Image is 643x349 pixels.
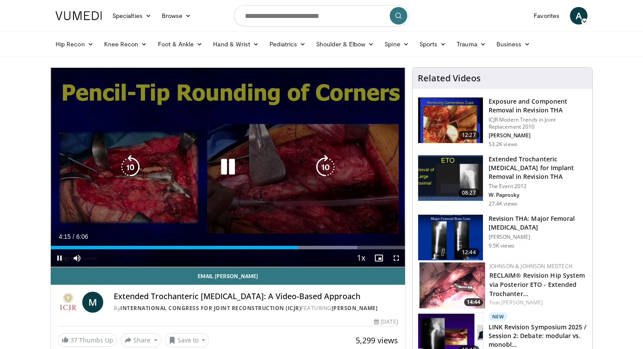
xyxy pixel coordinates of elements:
a: 08:27 Extended Trochanteric [MEDICAL_DATA] for Implant Removal in Revision THA The Event 2012 W. ... [418,155,587,207]
a: Shoulder & Elbow [311,35,379,53]
button: Mute [68,249,86,267]
img: 297848_0003_1.png.150x105_q85_crop-smart_upscale.jpg [418,98,483,143]
a: Knee Recon [99,35,153,53]
p: 27.4K views [489,200,517,207]
a: 37 Thumbs Up [58,333,117,347]
span: 37 [70,336,77,344]
a: [PERSON_NAME] [332,304,378,312]
span: 12:44 [458,248,479,257]
h3: Extended Trochanteric [MEDICAL_DATA] for Implant Removal in Revision THA [489,155,587,181]
p: The Event 2012 [489,183,587,190]
a: 12:27 Exposure and Component Removal in Revision THA ICJR Modern Trends in Joint Replacement 2010... [418,97,587,148]
h3: Exposure and Component Removal in Revision THA [489,97,587,115]
p: W. Paprosky [489,192,587,199]
span: / [73,233,74,240]
a: Hand & Wrist [208,35,264,53]
a: Favorites [528,7,565,24]
h4: Related Videos [418,73,481,84]
a: A [570,7,587,24]
a: M [82,292,103,313]
img: VuMedi Logo [56,11,102,20]
a: Browse [157,7,197,24]
h3: Revision THA: Major Femoral [MEDICAL_DATA] [489,214,587,232]
button: Share [121,333,161,347]
span: 6:06 [76,233,88,240]
a: Pediatrics [264,35,311,53]
div: By FEATURING [114,304,398,312]
span: 12:27 [458,131,479,140]
input: Search topics, interventions [234,5,409,26]
p: [PERSON_NAME] [489,132,587,139]
a: 12:44 Revision THA: Major Femoral [MEDICAL_DATA] [PERSON_NAME] 9.5K views [418,214,587,261]
a: Email [PERSON_NAME] [51,267,405,285]
button: Enable picture-in-picture mode [370,249,388,267]
div: Feat. [489,299,585,307]
a: Johnson & Johnson MedTech [489,262,573,270]
video-js: Video Player [51,68,405,267]
a: 14:44 [419,262,485,308]
button: Save to [165,333,210,347]
p: 9.5K views [489,242,514,249]
p: New [489,312,508,321]
span: 4:15 [59,233,70,240]
button: Playback Rate [353,249,370,267]
a: Hip Recon [50,35,99,53]
p: [PERSON_NAME] [489,234,587,241]
span: 14:44 [464,298,483,306]
img: 5SPjETdNCPS-ZANX4xMDoxOmtxOwKG7D.150x105_q85_crop-smart_upscale.jpg [418,155,483,201]
div: [DATE] [374,318,398,326]
a: Sports [414,35,452,53]
p: 53.2K views [489,141,517,148]
a: International Congress for Joint Reconstruction (ICJR) [120,304,301,312]
a: Specialties [107,7,157,24]
button: Fullscreen [388,249,405,267]
img: 88178fad-16e7-4286-8b0d-e0e977b615e6.150x105_q85_crop-smart_upscale.jpg [419,262,485,308]
span: 08:27 [458,188,479,197]
div: Progress Bar [51,246,405,249]
a: [PERSON_NAME] [501,299,543,306]
img: 38436_0000_3.png.150x105_q85_crop-smart_upscale.jpg [418,215,483,260]
a: Business [491,35,536,53]
a: Trauma [451,35,491,53]
p: ICJR Modern Trends in Joint Replacement 2010 [489,116,587,130]
h4: Extended Trochanteric [MEDICAL_DATA]: A Video-Based Approach [114,292,398,301]
h3: LINK Revision Symposium 2025 / Session 2: Debate: modular vs. monobl… [489,323,587,349]
button: Pause [51,249,68,267]
img: International Congress for Joint Reconstruction (ICJR) [58,292,79,313]
span: 5,299 views [356,335,398,346]
a: Foot & Ankle [153,35,208,53]
a: Spine [379,35,414,53]
a: RECLAIM® Revision Hip System via Posterior ETO - Extended Trochanter… [489,271,585,298]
